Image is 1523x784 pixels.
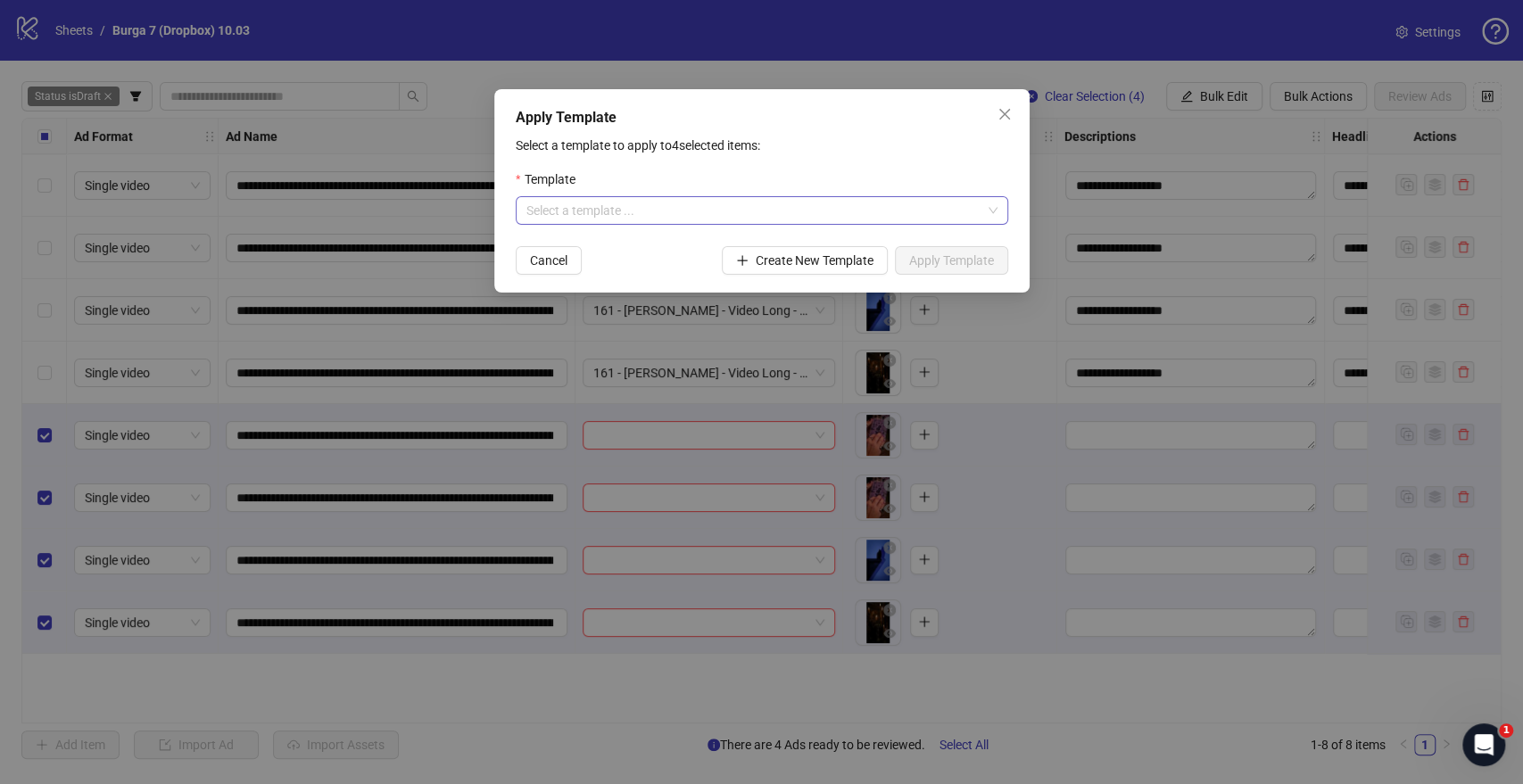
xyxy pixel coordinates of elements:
span: close [997,107,1012,121]
p: Select a template to apply to 4 selected items: [516,136,1008,155]
span: plus [736,254,749,267]
button: Close [990,100,1019,128]
span: Cancel [530,253,567,268]
span: 1 [1499,723,1513,738]
button: Apply Template [895,246,1008,275]
label: Template [516,169,586,189]
span: Create New Template [756,253,873,268]
button: Create New Template [722,246,888,275]
div: Apply Template [516,107,1008,128]
button: Cancel [516,246,582,275]
iframe: Intercom live chat [1462,723,1505,766]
